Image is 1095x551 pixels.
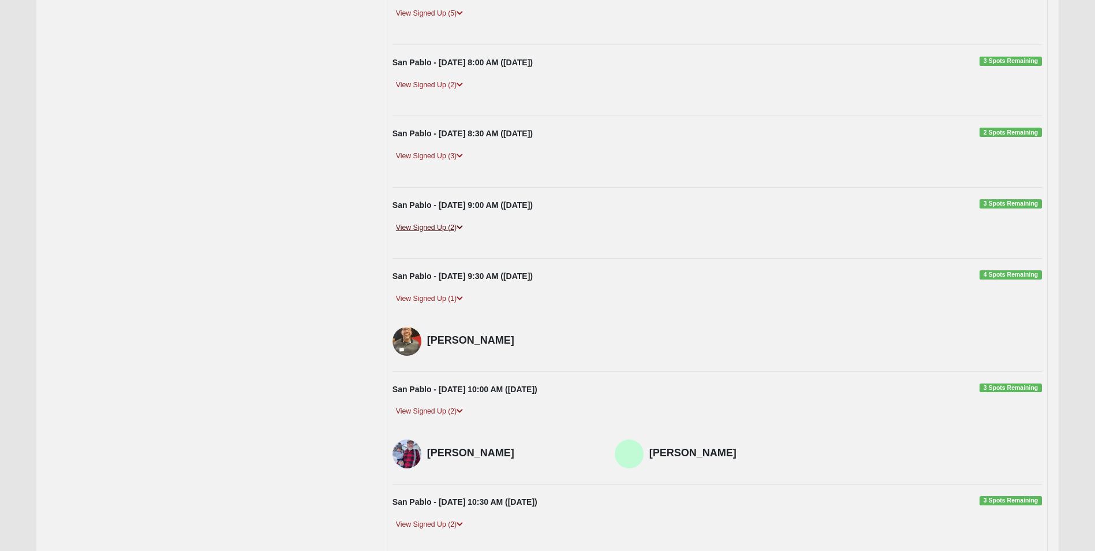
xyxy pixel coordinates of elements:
[393,150,466,162] a: View Signed Up (3)
[393,327,421,356] img: Rick Crowley
[980,199,1041,209] span: 3 Spots Remaining
[615,440,644,468] img: Sharon White
[393,519,466,531] a: View Signed Up (2)
[980,57,1041,66] span: 3 Spots Remaining
[393,8,466,20] a: View Signed Up (5)
[393,200,533,210] strong: San Pablo - [DATE] 9:00 AM ([DATE])
[393,58,533,67] strong: San Pablo - [DATE] 8:00 AM ([DATE])
[980,384,1041,393] span: 3 Spots Remaining
[980,270,1041,280] span: 4 Spots Remaining
[393,271,533,281] strong: San Pablo - [DATE] 9:30 AM ([DATE])
[980,128,1041,137] span: 2 Spots Remaining
[980,496,1041,505] span: 3 Spots Remaining
[393,497,537,507] strong: San Pablo - [DATE] 10:30 AM ([DATE])
[393,440,421,468] img: Paul Zoyes
[649,447,820,460] h4: [PERSON_NAME]
[393,222,466,234] a: View Signed Up (2)
[393,385,537,394] strong: San Pablo - [DATE] 10:00 AM ([DATE])
[427,447,597,460] h4: [PERSON_NAME]
[393,129,533,138] strong: San Pablo - [DATE] 8:30 AM ([DATE])
[393,293,466,305] a: View Signed Up (1)
[427,334,597,347] h4: [PERSON_NAME]
[393,405,466,418] a: View Signed Up (2)
[393,79,466,91] a: View Signed Up (2)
